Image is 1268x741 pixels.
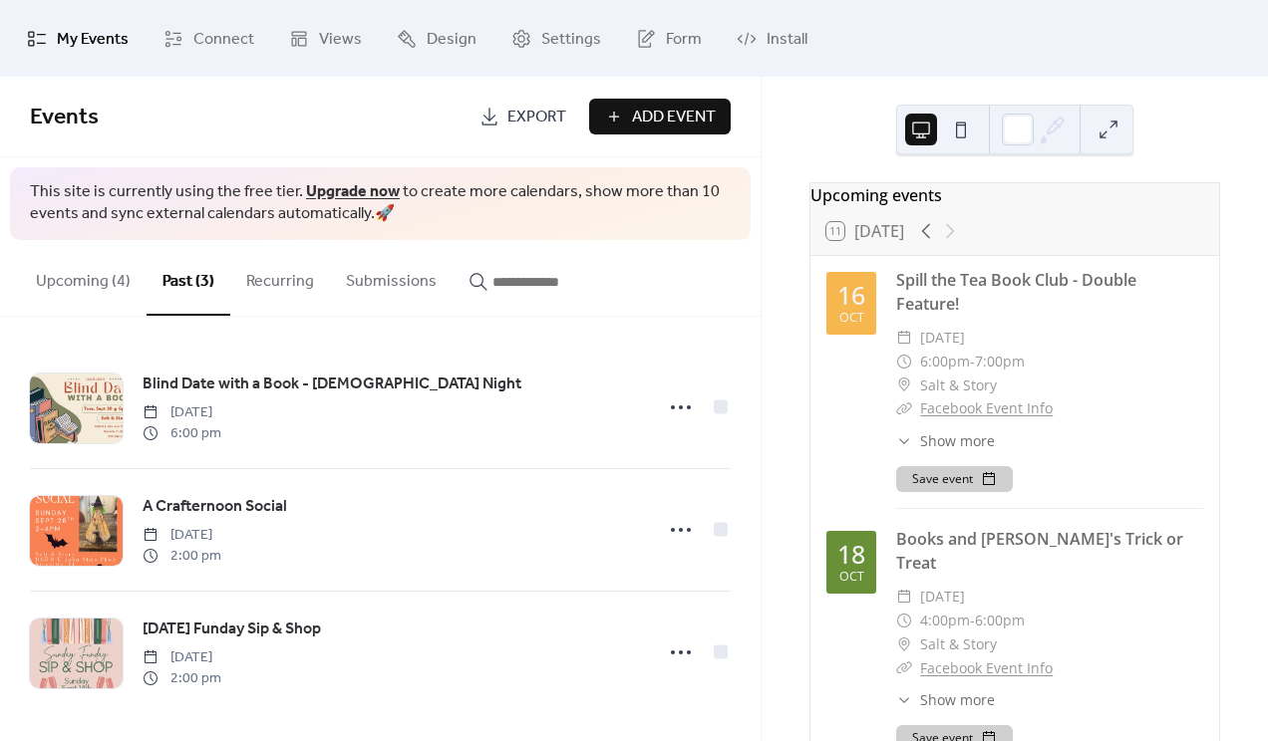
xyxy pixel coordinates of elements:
span: 6:00 pm [143,423,221,444]
span: - [970,350,975,373]
span: Salt & Story [920,373,997,397]
div: ​ [896,632,912,656]
span: Salt & Story [920,632,997,656]
div: ​ [896,350,912,373]
span: Blind Date with a Book - [DEMOGRAPHIC_DATA] Night [143,372,521,396]
a: [DATE] Funday Sip & Shop [143,617,321,642]
span: 6:00pm [975,609,1025,632]
span: A Crafternoon Social [143,495,287,519]
div: ​ [896,585,912,609]
span: [DATE] [920,326,965,350]
span: Form [666,24,702,55]
span: [DATE] Funday Sip & Shop [143,617,321,641]
button: Add Event [589,99,731,134]
a: Upgrade now [306,176,400,207]
div: ​ [896,656,912,680]
div: 16 [837,283,865,308]
div: Upcoming events [810,183,1219,207]
span: 2:00 pm [143,668,221,689]
button: Upcoming (4) [20,240,147,314]
button: Recurring [230,240,330,314]
span: Settings [541,24,601,55]
div: ​ [896,689,912,710]
a: Spill the Tea Book Club - Double Feature! [896,269,1136,315]
button: ​Show more [896,689,995,710]
span: This site is currently using the free tier. to create more calendars, show more than 10 events an... [30,181,731,226]
a: My Events [12,8,144,69]
div: ​ [896,430,912,451]
a: Settings [496,8,616,69]
a: Export [465,99,581,134]
a: Blind Date with a Book - [DEMOGRAPHIC_DATA] Night [143,371,521,397]
a: Books and [PERSON_NAME]'s Trick or Treat [896,528,1183,574]
span: [DATE] [143,402,221,423]
span: - [970,609,975,632]
span: 6:00pm [920,350,970,373]
span: Add Event [632,106,716,129]
div: ​ [896,326,912,350]
a: Facebook Event Info [920,398,1053,417]
button: Save event [896,466,1013,492]
span: Connect [193,24,254,55]
div: ​ [896,609,912,632]
span: My Events [57,24,129,55]
span: 4:00pm [920,609,970,632]
span: 2:00 pm [143,546,221,567]
button: Past (3) [147,240,230,316]
div: Oct [839,571,864,584]
a: Design [382,8,491,69]
span: Install [767,24,807,55]
div: 18 [837,542,865,567]
span: 7:00pm [975,350,1025,373]
span: Show more [920,430,995,451]
a: Form [621,8,717,69]
a: Install [722,8,822,69]
a: Facebook Event Info [920,658,1053,677]
a: Views [274,8,377,69]
div: Oct [839,312,864,325]
div: ​ [896,373,912,397]
a: Connect [149,8,269,69]
span: [DATE] [143,647,221,668]
span: [DATE] [143,525,221,546]
span: Design [427,24,476,55]
span: Events [30,96,99,139]
span: Show more [920,689,995,710]
span: Export [507,106,566,129]
a: A Crafternoon Social [143,494,287,520]
span: [DATE] [920,585,965,609]
button: Submissions [330,240,453,314]
span: Views [319,24,362,55]
div: ​ [896,396,912,420]
button: ​Show more [896,430,995,451]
